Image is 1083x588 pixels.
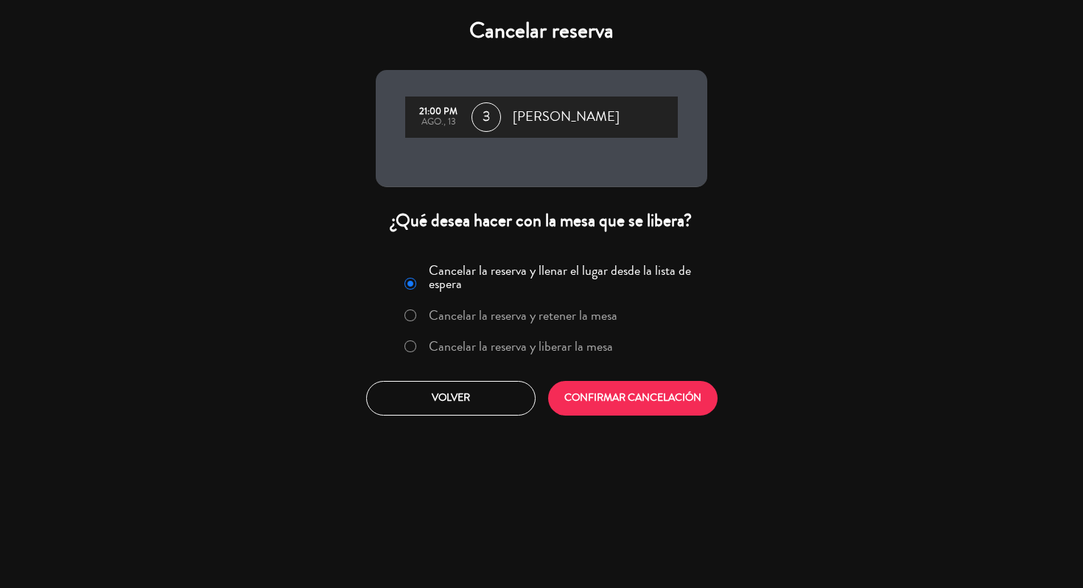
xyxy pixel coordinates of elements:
[513,106,620,128] span: [PERSON_NAME]
[413,117,464,127] div: ago., 13
[548,381,718,416] button: CONFIRMAR CANCELACIÓN
[472,102,501,132] span: 3
[429,309,617,322] label: Cancelar la reserva y retener la mesa
[429,340,613,353] label: Cancelar la reserva y liberar la mesa
[429,264,698,290] label: Cancelar la reserva y llenar el lugar desde la lista de espera
[366,381,536,416] button: Volver
[413,107,464,117] div: 21:00 PM
[376,209,707,232] div: ¿Qué desea hacer con la mesa que se libera?
[376,18,707,44] h4: Cancelar reserva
